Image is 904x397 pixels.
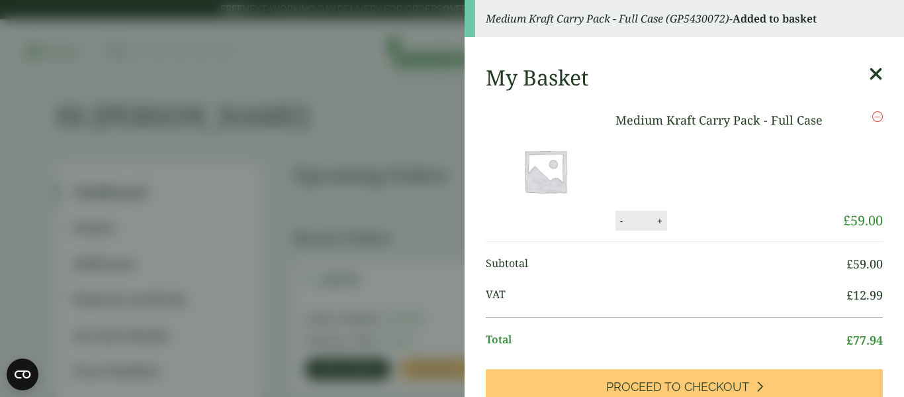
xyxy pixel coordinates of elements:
h2: My Basket [486,65,588,90]
button: Open CMP widget [7,359,38,390]
span: Total [486,331,846,349]
span: £ [846,332,853,348]
bdi: 12.99 [846,287,883,303]
button: + [653,215,666,227]
a: Remove this item [872,111,883,122]
a: Medium Kraft Carry Pack - Full Case [615,112,823,128]
em: Medium Kraft Carry Pack - Full Case (GP5430072) [486,11,729,26]
button: - [616,215,627,227]
span: VAT [486,286,846,304]
span: Subtotal [486,255,846,273]
span: £ [846,287,853,303]
bdi: 59.00 [846,256,883,272]
span: Proceed to Checkout [606,380,749,394]
img: Placeholder [486,111,605,231]
bdi: 59.00 [843,211,883,229]
span: £ [843,211,850,229]
bdi: 77.94 [846,332,883,348]
span: £ [846,256,853,272]
strong: Added to basket [733,11,817,26]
